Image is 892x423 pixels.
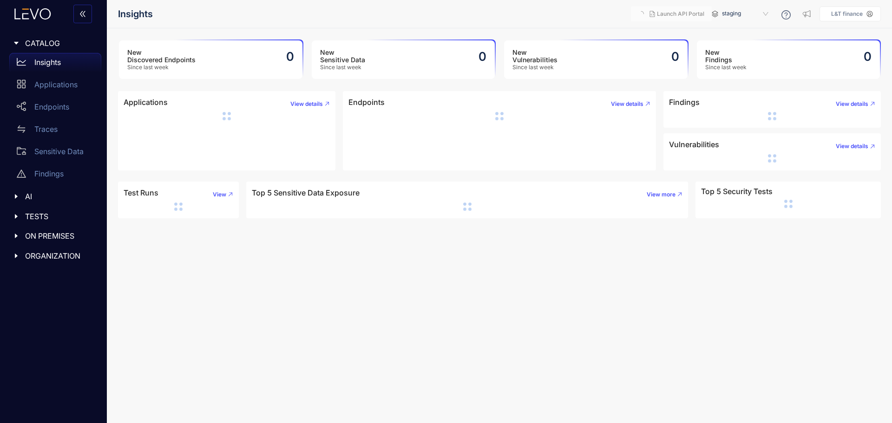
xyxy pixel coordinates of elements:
h4: Test Runs [124,189,158,197]
span: Launch API Portal [657,11,704,17]
div: TESTS [6,207,101,226]
h4: Vulnerabilities [669,140,719,149]
span: View more [647,191,676,198]
h4: Top 5 Sensitive Data Exposure [252,189,360,197]
p: Findings [34,169,64,178]
div: AI [6,187,101,206]
button: View details [828,97,875,111]
button: View more [639,187,682,202]
h2: 0 [479,50,486,64]
div: ORGANIZATION [6,246,101,266]
span: View details [836,101,868,107]
h3: New Findings [705,49,747,64]
span: CATALOG [25,39,94,47]
span: AI [25,192,94,201]
span: View details [290,101,323,107]
span: Since last week [705,64,747,71]
span: ON PREMISES [25,232,94,240]
h2: 0 [286,50,294,64]
span: Since last week [512,64,557,71]
h3: New Vulnerabilities [512,49,557,64]
span: swap [17,124,26,134]
span: staging [722,7,770,21]
h3: New Discovered Endpoints [127,49,196,64]
button: View details [828,139,875,154]
a: Findings [9,164,101,187]
a: Applications [9,75,101,98]
span: loading [638,11,648,17]
button: View details [283,97,330,111]
p: Sensitive Data [34,147,84,156]
p: Endpoints [34,103,69,111]
span: View details [836,143,868,150]
span: TESTS [25,212,94,221]
span: Insights [118,9,153,20]
span: Since last week [127,64,196,71]
div: CATALOG [6,33,101,53]
button: double-left [73,5,92,23]
span: caret-right [13,193,20,200]
span: caret-right [13,253,20,259]
span: View details [611,101,643,107]
span: caret-right [13,233,20,239]
h2: 0 [671,50,679,64]
a: Traces [9,120,101,142]
a: Endpoints [9,98,101,120]
span: caret-right [13,40,20,46]
h4: Endpoints [348,98,385,106]
p: Applications [34,80,78,89]
p: L&T finance [831,11,863,17]
span: warning [17,169,26,178]
p: Insights [34,58,61,66]
span: Since last week [320,64,365,71]
span: double-left [79,10,86,19]
div: ON PREMISES [6,226,101,246]
h3: New Sensitive Data [320,49,365,64]
span: ORGANIZATION [25,252,94,260]
h4: Applications [124,98,168,106]
a: Sensitive Data [9,142,101,164]
p: Traces [34,125,58,133]
button: Launch API Portal [631,7,712,21]
h4: Top 5 Security Tests [701,187,773,195]
button: View [205,187,233,202]
h2: 0 [864,50,872,64]
button: View details [603,97,650,111]
a: Insights [9,53,101,75]
h4: Findings [669,98,700,106]
span: View [213,191,226,198]
span: caret-right [13,213,20,220]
